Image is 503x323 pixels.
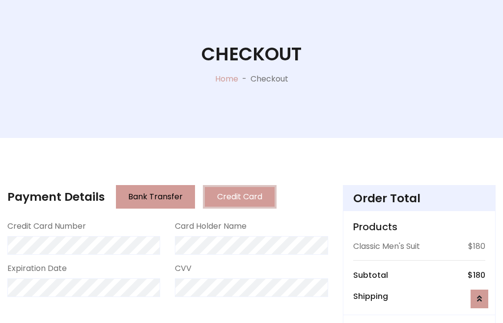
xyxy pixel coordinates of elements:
h1: Checkout [201,43,302,65]
p: - [238,73,251,85]
label: CVV [175,263,192,274]
h4: Order Total [353,191,485,205]
p: Classic Men's Suit [353,241,420,252]
label: Card Holder Name [175,220,247,232]
label: Credit Card Number [7,220,86,232]
a: Home [215,73,238,84]
p: $180 [468,241,485,252]
h6: Subtotal [353,270,388,280]
h5: Products [353,221,485,233]
p: Checkout [251,73,288,85]
h6: Shipping [353,292,388,301]
h4: Payment Details [7,190,105,204]
span: 180 [473,269,485,281]
button: Credit Card [203,185,277,209]
h6: $ [468,270,485,280]
label: Expiration Date [7,263,67,274]
button: Bank Transfer [116,185,195,209]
